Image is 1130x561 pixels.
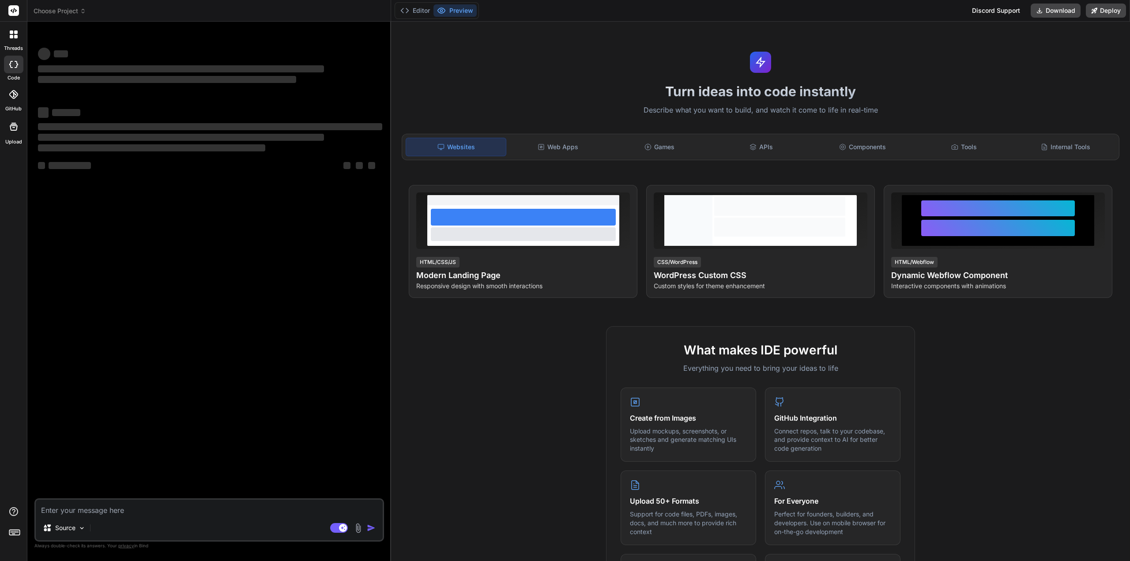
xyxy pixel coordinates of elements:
span: ‌ [343,162,350,169]
span: ‌ [356,162,363,169]
p: Everything you need to bring your ideas to life [621,363,900,373]
span: privacy [118,543,134,548]
h4: For Everyone [774,496,891,506]
div: Tools [914,138,1014,156]
div: Components [813,138,912,156]
span: ‌ [38,65,324,72]
h4: Modern Landing Page [416,269,630,282]
div: HTML/CSS/JS [416,257,460,267]
span: ‌ [38,162,45,169]
button: Deploy [1086,4,1126,18]
div: CSS/WordPress [654,257,701,267]
span: ‌ [38,144,265,151]
h4: Upload 50+ Formats [630,496,747,506]
div: Internal Tools [1016,138,1115,156]
p: Source [55,523,75,532]
span: ‌ [54,50,68,57]
span: ‌ [38,123,382,130]
h2: What makes IDE powerful [621,341,900,359]
h4: Create from Images [630,413,747,423]
div: Discord Support [967,4,1025,18]
div: APIs [711,138,811,156]
label: Upload [5,138,22,146]
span: ‌ [38,48,50,60]
div: Web Apps [508,138,608,156]
p: Support for code files, PDFs, images, docs, and much more to provide rich context [630,510,747,536]
img: Pick Models [78,524,86,532]
h4: GitHub Integration [774,413,891,423]
p: Interactive components with animations [891,282,1105,290]
img: icon [367,523,376,532]
span: ‌ [38,134,324,141]
div: Websites [406,138,506,156]
h4: WordPress Custom CSS [654,269,867,282]
p: Connect repos, talk to your codebase, and provide context to AI for better code generation [774,427,891,453]
button: Preview [433,4,477,17]
span: ‌ [38,76,296,83]
span: Choose Project [34,7,86,15]
p: Always double-check its answers. Your in Bind [34,542,384,550]
label: code [8,74,20,82]
p: Responsive design with smooth interactions [416,282,630,290]
span: ‌ [52,109,80,116]
span: ‌ [38,107,49,118]
button: Download [1031,4,1081,18]
h1: Turn ideas into code instantly [396,83,1125,99]
p: Perfect for founders, builders, and developers. Use on mobile browser for on-the-go development [774,510,891,536]
p: Custom styles for theme enhancement [654,282,867,290]
h4: Dynamic Webflow Component [891,269,1105,282]
p: Upload mockups, screenshots, or sketches and generate matching UIs instantly [630,427,747,453]
div: HTML/Webflow [891,257,938,267]
button: Editor [397,4,433,17]
div: Games [610,138,709,156]
label: threads [4,45,23,52]
label: GitHub [5,105,22,113]
p: Describe what you want to build, and watch it come to life in real-time [396,105,1125,116]
img: attachment [353,523,363,533]
span: ‌ [49,162,91,169]
span: ‌ [368,162,375,169]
